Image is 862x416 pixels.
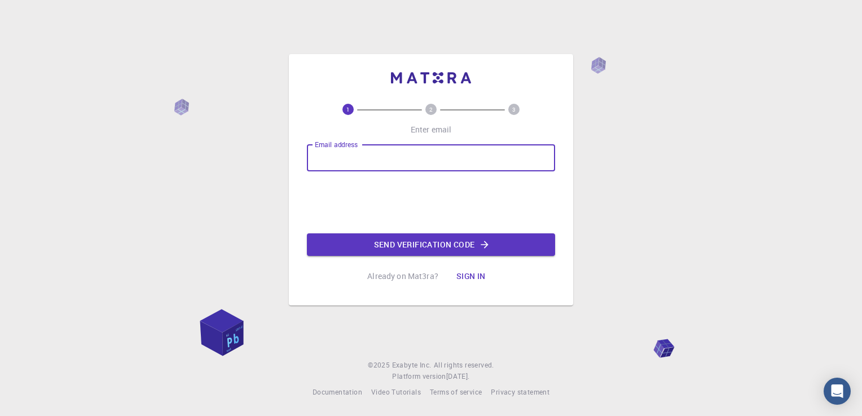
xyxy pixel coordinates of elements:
[491,387,549,396] span: Privacy statement
[429,105,433,113] text: 2
[392,371,446,382] span: Platform version
[411,124,452,135] p: Enter email
[434,360,494,371] span: All rights reserved.
[371,387,421,396] span: Video Tutorials
[491,387,549,398] a: Privacy statement
[313,387,362,398] a: Documentation
[313,387,362,396] span: Documentation
[346,105,350,113] text: 1
[367,271,438,282] p: Already on Mat3ra?
[430,387,482,398] a: Terms of service
[824,378,851,405] div: Open Intercom Messenger
[446,371,470,380] span: [DATE] .
[512,105,516,113] text: 3
[392,360,432,369] span: Exabyte Inc.
[371,387,421,398] a: Video Tutorials
[446,371,470,382] a: [DATE].
[345,180,517,224] iframe: reCAPTCHA
[368,360,392,371] span: © 2025
[315,140,358,149] label: Email address
[447,265,495,287] button: Sign in
[430,387,482,396] span: Terms of service
[392,360,432,371] a: Exabyte Inc.
[307,233,555,256] button: Send verification code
